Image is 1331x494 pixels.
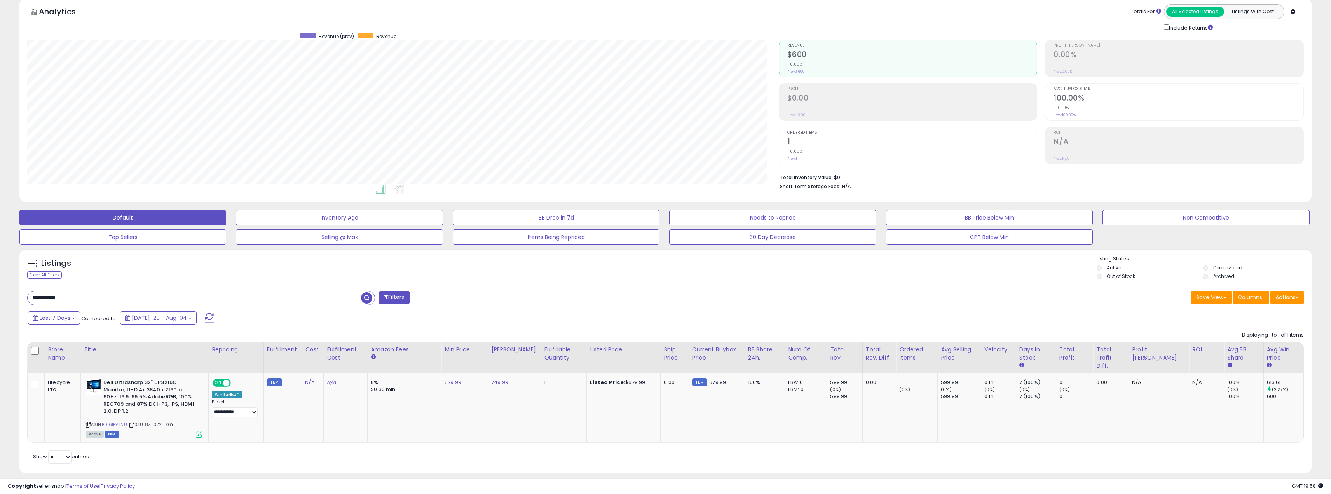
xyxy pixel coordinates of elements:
[132,314,187,322] span: [DATE]-29 - Aug-04
[1107,273,1135,279] label: Out of Stock
[1227,362,1232,369] small: Avg BB Share.
[1224,7,1282,17] button: Listings With Cost
[445,379,461,386] a: 679.99
[213,380,223,386] span: ON
[780,174,833,181] b: Total Inventory Value:
[1054,156,1069,161] small: Prev: N/A
[371,346,438,354] div: Amazon Fees
[984,386,995,393] small: (0%)
[371,386,435,393] div: $0.30 min
[787,137,1037,148] h2: 1
[1059,386,1070,393] small: (0%)
[1019,346,1053,362] div: Days In Stock
[48,379,75,393] div: Lifecycle Pro
[28,311,80,325] button: Last 7 Days
[787,94,1037,104] h2: $0.00
[66,482,99,490] a: Terms of Use
[19,210,226,225] button: Default
[788,386,821,393] div: FBM: 0
[1019,379,1056,386] div: 7 (100%)
[1019,362,1024,369] small: Days In Stock.
[590,346,657,354] div: Listed Price
[1227,379,1263,386] div: 100%
[866,379,890,386] div: 0.00
[1102,210,1309,225] button: Non Competitive
[1059,393,1093,400] div: 0
[1192,346,1221,354] div: ROI
[1019,393,1056,400] div: 7 (100%)
[1267,346,1300,362] div: Avg Win Price
[101,482,135,490] a: Privacy Policy
[899,379,937,386] div: 1
[102,421,127,428] a: B016IBVKNU
[1267,393,1303,400] div: 600
[376,33,396,40] span: Revenue
[780,183,841,190] b: Short Term Storage Fees:
[8,482,36,490] strong: Copyright
[371,354,375,361] small: Amazon Fees.
[305,346,320,354] div: Cost
[1132,346,1186,362] div: Profit [PERSON_NAME]
[787,156,797,161] small: Prev: 1
[1132,379,1183,386] div: N/A
[327,379,336,386] a: N/A
[236,210,443,225] button: Inventory Age
[48,346,77,362] div: Store Name
[1054,105,1069,111] small: 0.00%
[33,453,89,460] span: Show: entries
[787,50,1037,61] h2: $600
[1054,50,1303,61] h2: 0.00%
[692,346,741,362] div: Current Buybox Price
[899,386,910,393] small: (0%)
[544,379,581,386] div: 1
[120,311,197,325] button: [DATE]-29 - Aug-04
[1227,386,1238,393] small: (0%)
[371,379,435,386] div: 8%
[236,229,443,245] button: Selling @ Max
[1054,113,1076,117] small: Prev: 100.00%
[669,229,876,245] button: 30 Day Decrease
[105,431,119,438] span: FBM
[103,379,198,417] b: Dell Ultrasharp 32" UP3216Q Monitor, UHD 4k 3840 x 2160 at 60Hz, 16:9, 99.5% AdobeRGB, 100% REC70...
[748,379,779,386] div: 100%
[1267,379,1303,386] div: 613.61
[453,210,659,225] button: BB Drop in 7d
[1213,264,1242,271] label: Deactivated
[1227,346,1260,362] div: Avg BB Share
[212,391,242,398] div: Win BuyBox *
[212,400,258,417] div: Preset:
[1054,87,1303,91] span: Avg. Buybox Share
[787,44,1037,48] span: Revenue
[1270,291,1304,304] button: Actions
[86,379,101,395] img: 515AczGfMBL._SL40_.jpg
[544,346,583,362] div: Fulfillable Quantity
[1242,332,1304,339] div: Displaying 1 to 1 of 1 items
[327,346,364,362] div: Fulfillment Cost
[830,346,859,362] div: Total Rev.
[787,113,806,117] small: Prev: $0.00
[842,183,851,190] span: N/A
[1158,23,1222,32] div: Include Returns
[692,378,707,386] small: FBM
[379,291,409,304] button: Filters
[1267,362,1272,369] small: Avg Win Price.
[1054,44,1303,48] span: Profit [PERSON_NAME]
[1292,482,1323,490] span: 2025-08-12 19:58 GMT
[899,346,934,362] div: Ordered Items
[787,69,805,74] small: Prev: $600
[1192,379,1218,386] div: N/A
[830,393,862,400] div: 599.99
[230,380,242,386] span: OFF
[830,379,862,386] div: 599.99
[787,61,803,67] small: 0.00%
[27,271,62,279] div: Clear All Filters
[984,346,1013,354] div: Velocity
[1096,379,1123,386] div: 0.00
[590,379,625,386] b: Listed Price:
[1213,273,1234,279] label: Archived
[748,346,782,362] div: BB Share 24h.
[664,346,686,362] div: Ship Price
[1054,69,1072,74] small: Prev: 0.00%
[941,346,978,362] div: Avg Selling Price
[491,346,537,354] div: [PERSON_NAME]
